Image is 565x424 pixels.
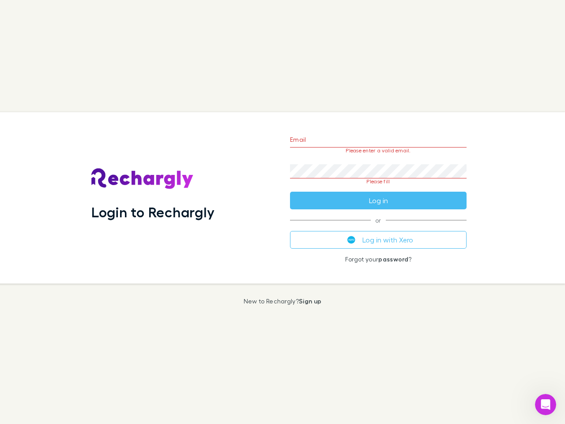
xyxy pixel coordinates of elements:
[290,192,467,209] button: Log in
[244,298,322,305] p: New to Rechargly?
[290,148,467,154] p: Please enter a valid email.
[290,231,467,249] button: Log in with Xero
[299,297,321,305] a: Sign up
[91,204,215,220] h1: Login to Rechargly
[91,168,194,189] img: Rechargly's Logo
[535,394,556,415] iframe: Intercom live chat
[347,236,355,244] img: Xero's logo
[290,178,467,185] p: Please fill
[378,255,408,263] a: password
[290,256,467,263] p: Forgot your ?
